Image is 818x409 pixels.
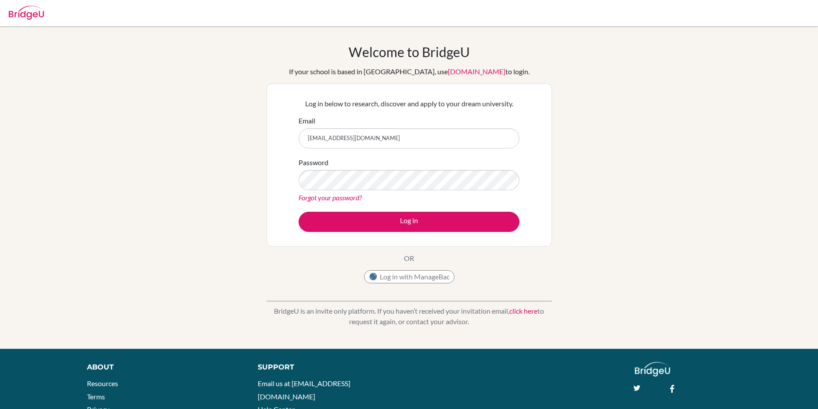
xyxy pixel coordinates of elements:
[448,67,505,76] a: [DOMAIN_NAME]
[509,307,537,315] a: click here
[258,379,350,401] a: Email us at [EMAIL_ADDRESS][DOMAIN_NAME]
[87,362,238,373] div: About
[299,98,519,109] p: Log in below to research, discover and apply to your dream university.
[299,116,315,126] label: Email
[9,6,44,20] img: Bridge-U
[267,306,552,327] p: BridgeU is an invite only platform. If you haven’t received your invitation email, to request it ...
[299,212,519,232] button: Log in
[87,379,118,387] a: Resources
[635,362,670,376] img: logo_white@2x-f4f0deed5e89b7ecb1c2cc34c3e3d731f90f0f143d5ea2071677605dd97b5244.png
[299,193,362,202] a: Forgot your password?
[87,392,105,401] a: Terms
[289,66,530,77] div: If your school is based in [GEOGRAPHIC_DATA], use to login.
[364,270,454,283] button: Log in with ManageBac
[258,362,399,373] div: Support
[349,44,470,60] h1: Welcome to BridgeU
[299,157,328,168] label: Password
[404,253,414,264] p: OR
